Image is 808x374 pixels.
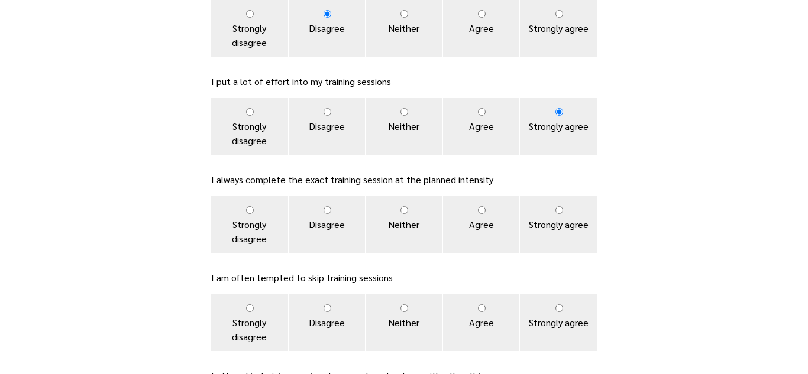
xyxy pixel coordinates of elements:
[324,10,331,18] input: Disagree
[246,108,254,116] input: Strongly disagree
[520,294,597,351] label: Strongly agree
[443,98,520,155] label: Agree
[246,10,254,18] input: Strongly disagree
[555,108,563,116] input: Strongly agree
[555,10,563,18] input: Strongly agree
[211,98,288,155] label: Strongly disagree
[211,271,597,285] p: I am often tempted to skip training sessions
[324,206,331,214] input: Disagree
[211,74,597,89] p: I put a lot of effort into my training sessions
[555,304,563,312] input: Strongly agree
[366,98,442,155] label: Neither
[478,304,486,312] input: Agree
[324,304,331,312] input: Disagree
[555,206,563,214] input: Strongly agree
[400,108,408,116] input: Neither
[520,196,597,253] label: Strongly agree
[211,196,288,253] label: Strongly disagree
[324,108,331,116] input: Disagree
[478,206,486,214] input: Agree
[443,196,520,253] label: Agree
[520,98,597,155] label: Strongly agree
[400,10,408,18] input: Neither
[289,196,366,253] label: Disagree
[289,98,366,155] label: Disagree
[443,294,520,351] label: Agree
[366,196,442,253] label: Neither
[211,294,288,351] label: Strongly disagree
[246,206,254,214] input: Strongly disagree
[400,304,408,312] input: Neither
[211,173,597,187] p: I always complete the exact training session at the planned intensity
[478,108,486,116] input: Agree
[478,10,486,18] input: Agree
[400,206,408,214] input: Neither
[289,294,366,351] label: Disagree
[366,294,442,351] label: Neither
[246,304,254,312] input: Strongly disagree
